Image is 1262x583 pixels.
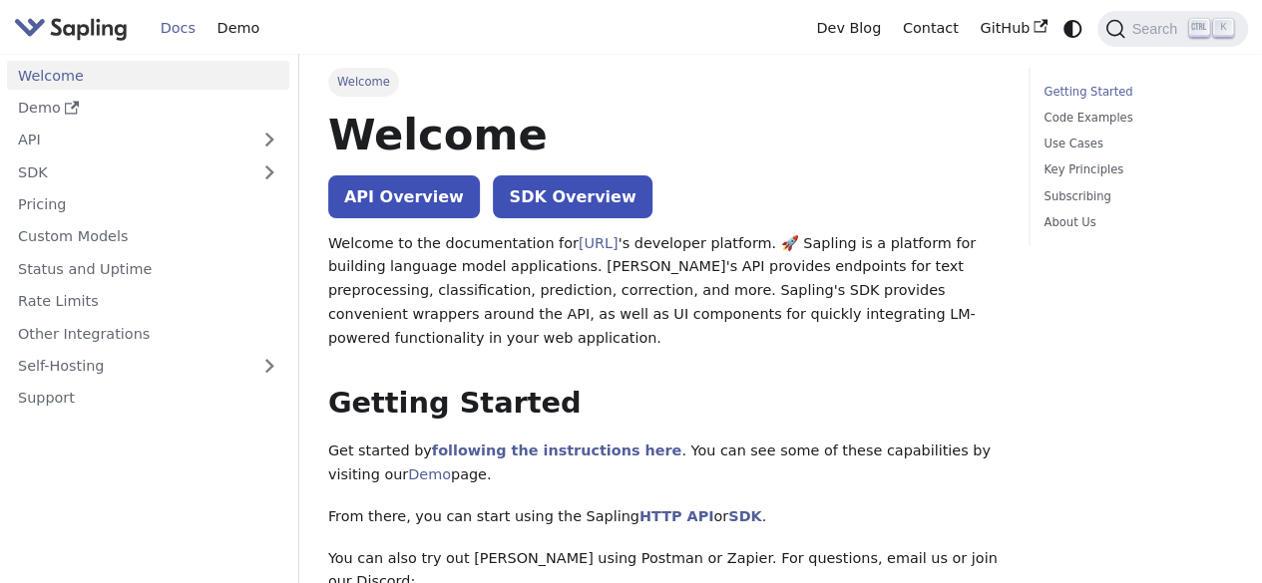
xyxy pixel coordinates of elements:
[1044,213,1226,232] a: About Us
[207,13,270,44] a: Demo
[328,108,1000,161] h1: Welcome
[805,13,891,44] a: Dev Blog
[728,508,761,524] a: SDK
[328,68,1000,96] nav: Breadcrumbs
[7,319,289,348] a: Other Integrations
[969,13,1057,44] a: GitHub
[249,126,289,154] button: Expand sidebar category 'API'
[408,466,451,482] a: Demo
[7,190,289,219] a: Pricing
[579,235,619,251] a: [URL]
[1058,14,1087,43] button: Switch between dark and light mode (currently system mode)
[249,157,289,186] button: Expand sidebar category 'SDK'
[1213,19,1233,37] kbd: K
[432,442,681,458] a: following the instructions here
[1044,109,1226,128] a: Code Examples
[14,14,135,43] a: Sapling.ai
[7,254,289,283] a: Status and Uptime
[328,386,1000,422] h2: Getting Started
[328,68,399,96] span: Welcome
[7,94,289,123] a: Demo
[7,287,289,316] a: Rate Limits
[1044,160,1226,179] a: Key Principles
[1044,135,1226,153] a: Use Cases
[1044,187,1226,206] a: Subscribing
[7,126,249,154] a: API
[14,14,128,43] img: Sapling.ai
[7,222,289,251] a: Custom Models
[493,175,651,218] a: SDK Overview
[328,232,1000,351] p: Welcome to the documentation for 's developer platform. 🚀 Sapling is a platform for building lang...
[1125,21,1189,37] span: Search
[328,439,1000,487] p: Get started by . You can see some of these capabilities by visiting our page.
[1097,11,1247,47] button: Search (Ctrl+K)
[7,352,289,381] a: Self-Hosting
[328,505,1000,529] p: From there, you can start using the Sapling or .
[328,175,480,218] a: API Overview
[7,157,249,186] a: SDK
[7,384,289,413] a: Support
[1044,83,1226,102] a: Getting Started
[150,13,207,44] a: Docs
[639,508,714,524] a: HTTP API
[892,13,970,44] a: Contact
[7,61,289,90] a: Welcome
